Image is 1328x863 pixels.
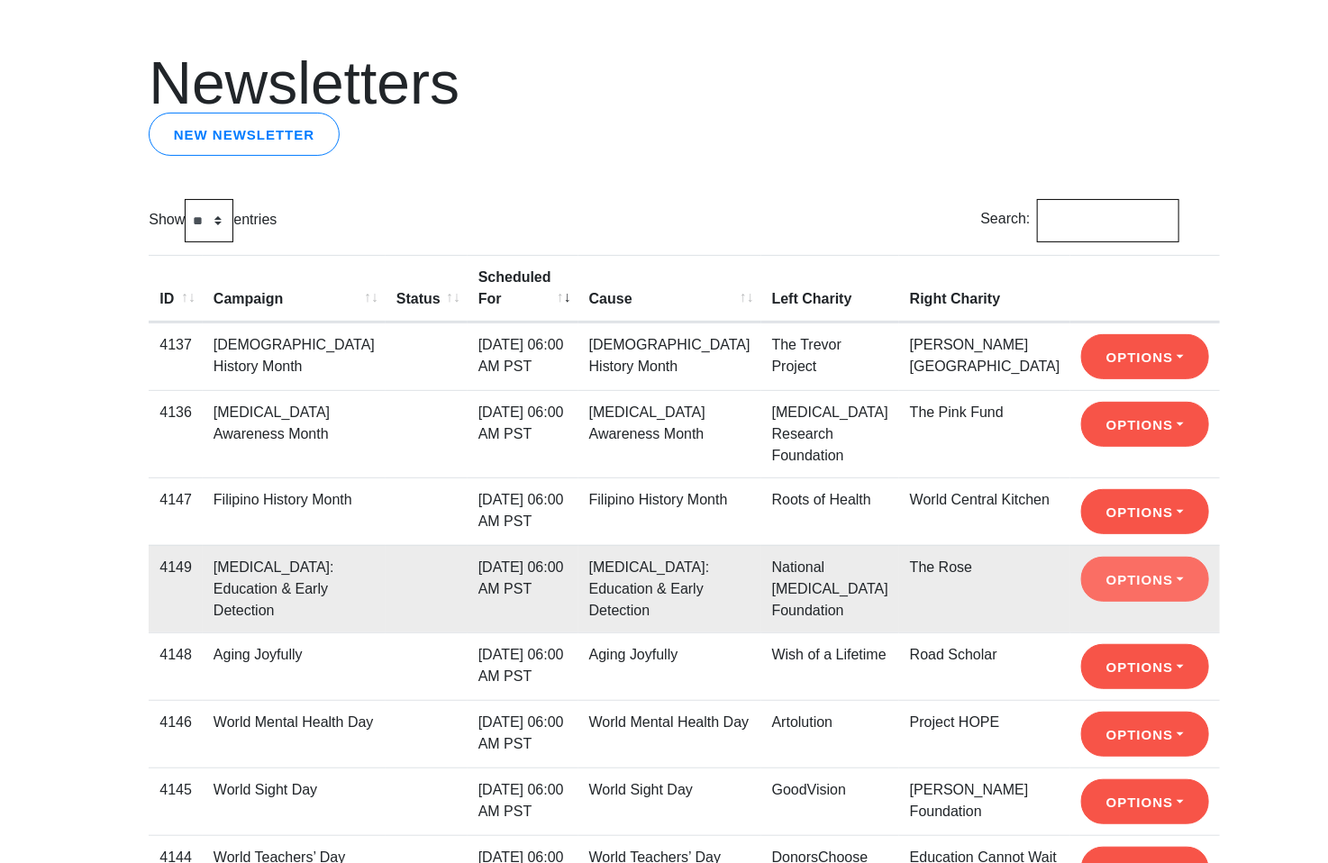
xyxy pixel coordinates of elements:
td: World Mental Health Day [578,700,761,768]
td: [DATE] 06:00 AM PST [468,477,578,545]
a: World Central Kitchen [910,492,1050,507]
a: New newsletter [149,113,339,156]
td: World Sight Day [203,768,386,835]
th: Status: activate to sort column ascending [386,255,468,322]
button: Options [1081,779,1208,824]
button: Options [1081,557,1208,602]
button: Options [1081,402,1208,447]
th: Right Charity [899,255,1071,322]
select: Showentries [185,199,233,242]
td: World Mental Health Day [203,700,386,768]
td: 4145 [149,768,203,835]
a: GoodVision [772,782,846,797]
a: [MEDICAL_DATA] Research Foundation [772,404,888,463]
td: 4137 [149,322,203,390]
td: Filipino History Month [578,477,761,545]
label: Search: [981,199,1179,242]
a: [PERSON_NAME] Foundation [910,782,1029,819]
td: Filipino History Month [203,477,386,545]
button: Options [1081,644,1208,689]
td: [DATE] 06:00 AM PST [468,768,578,835]
td: Aging Joyfully [578,632,761,700]
th: Scheduled For: activate to sort column ascending [468,255,578,322]
td: [DEMOGRAPHIC_DATA] History Month [578,322,761,390]
th: ID: activate to sort column ascending [149,255,203,322]
td: 4136 [149,390,203,477]
a: [PERSON_NAME][GEOGRAPHIC_DATA] [910,337,1060,374]
td: Aging Joyfully [203,632,386,700]
td: [DATE] 06:00 AM PST [468,700,578,768]
td: 4149 [149,545,203,632]
a: Project HOPE [910,714,1000,730]
td: 4147 [149,477,203,545]
td: [MEDICAL_DATA] Awareness Month [578,390,761,477]
a: National [MEDICAL_DATA] Foundation [772,559,888,618]
td: [DATE] 06:00 AM PST [468,632,578,700]
a: The Trevor Project [772,337,841,374]
a: The Rose [910,559,972,575]
a: Road Scholar [910,647,997,662]
th: Left Charity [761,255,899,322]
td: [MEDICAL_DATA]: Education & Early Detection [578,545,761,632]
th: Cause: activate to sort column ascending [578,255,761,322]
button: Options [1081,489,1208,534]
a: Wish of a Lifetime [772,647,887,662]
label: Show entries [149,199,277,242]
td: [DATE] 06:00 AM PST [468,390,578,477]
td: [DEMOGRAPHIC_DATA] History Month [203,322,386,390]
td: [DATE] 06:00 AM PST [468,545,578,632]
a: The Pink Fund [910,404,1004,420]
a: Roots of Health [772,492,871,507]
td: World Sight Day [578,768,761,835]
th: Campaign: activate to sort column ascending [203,255,386,322]
td: 4148 [149,632,203,700]
td: [MEDICAL_DATA] Awareness Month [203,390,386,477]
td: [DATE] 06:00 AM PST [468,322,578,390]
button: Options [1081,712,1208,757]
td: [MEDICAL_DATA]: Education & Early Detection [203,545,386,632]
h1: Newsletters [149,53,1178,113]
a: Artolution [772,714,833,730]
button: Options [1081,334,1208,379]
input: Search: [1037,199,1179,242]
td: 4146 [149,700,203,768]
